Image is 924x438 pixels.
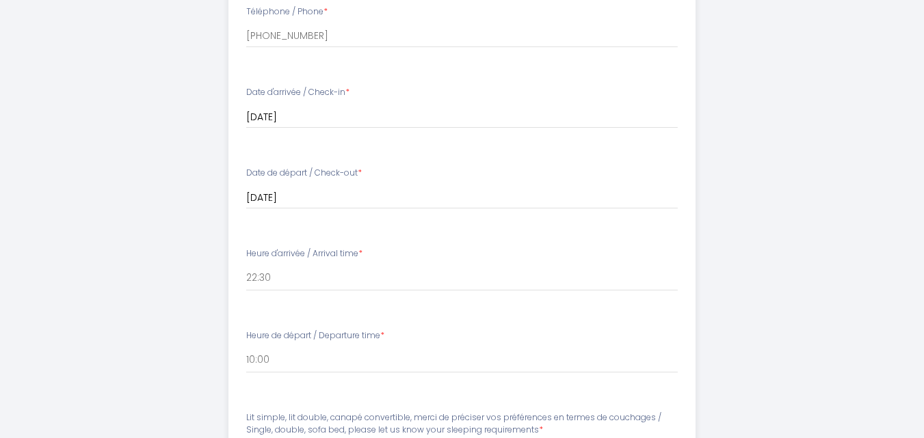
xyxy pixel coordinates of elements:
[246,411,678,437] label: Lit simple, lit double, canapé convertible, merci de préciser vos préférences en termes de coucha...
[246,247,362,260] label: Heure d'arrivée / Arrival time
[246,167,362,180] label: Date de départ / Check-out
[246,329,384,342] label: Heure de départ / Departure time
[246,86,349,99] label: Date d'arrivée / Check-in
[246,5,328,18] label: Téléphone / Phone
